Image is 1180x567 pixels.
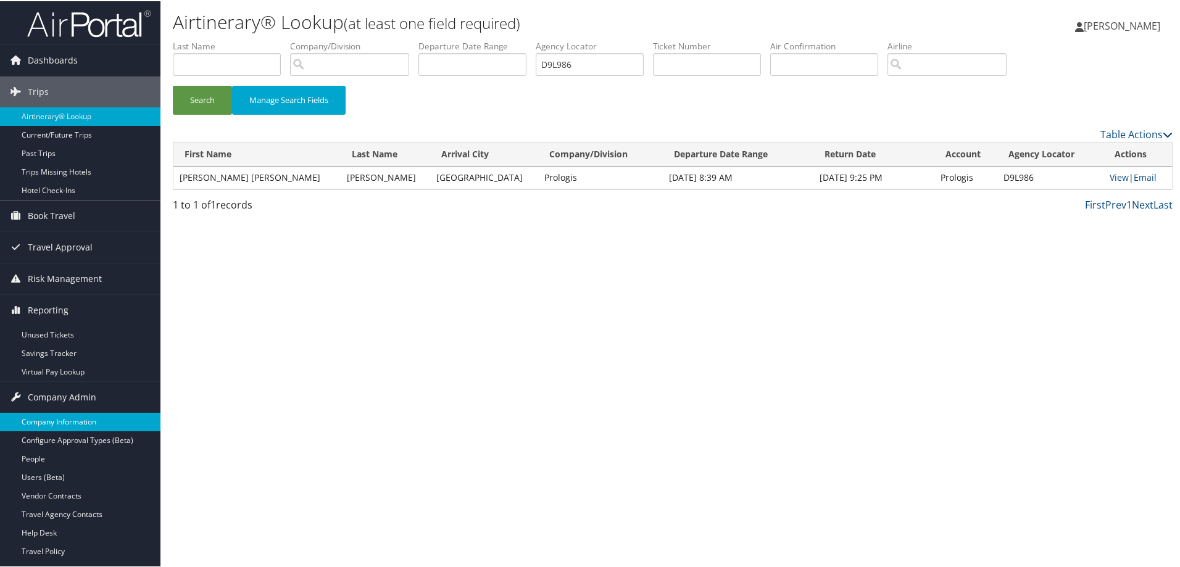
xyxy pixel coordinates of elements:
small: (at least one field required) [344,12,520,32]
a: Next [1132,197,1153,210]
h1: Airtinerary® Lookup [173,8,839,34]
a: Last [1153,197,1173,210]
span: Reporting [28,294,69,325]
th: Account: activate to sort column ascending [934,141,997,165]
a: View [1110,170,1129,182]
label: Departure Date Range [418,39,536,51]
label: Agency Locator [536,39,653,51]
th: Arrival City: activate to sort column ascending [430,141,538,165]
label: Ticket Number [653,39,770,51]
td: [DATE] 8:39 AM [663,165,813,188]
td: Prologis [934,165,997,188]
a: Table Actions [1100,126,1173,140]
a: Email [1134,170,1157,182]
th: Actions [1103,141,1172,165]
span: Risk Management [28,262,102,293]
span: Book Travel [28,199,75,230]
label: Last Name [173,39,290,51]
th: Departure Date Range: activate to sort column ascending [663,141,813,165]
span: 1 [210,197,216,210]
label: Airline [887,39,1016,51]
td: D9L986 [997,165,1104,188]
span: Dashboards [28,44,78,75]
span: Company Admin [28,381,96,412]
img: airportal-logo.png [27,8,151,37]
button: Search [173,85,232,114]
td: [PERSON_NAME] [341,165,430,188]
th: Agency Locator: activate to sort column ascending [997,141,1104,165]
a: First [1085,197,1105,210]
td: [DATE] 9:25 PM [813,165,934,188]
a: [PERSON_NAME] [1075,6,1173,43]
td: [GEOGRAPHIC_DATA] [430,165,538,188]
label: Company/Division [290,39,418,51]
a: 1 [1126,197,1132,210]
span: [PERSON_NAME] [1084,18,1160,31]
th: First Name: activate to sort column ascending [173,141,341,165]
td: | [1103,165,1172,188]
td: Prologis [538,165,663,188]
button: Manage Search Fields [232,85,346,114]
td: [PERSON_NAME] [PERSON_NAME] [173,165,341,188]
span: Trips [28,75,49,106]
th: Last Name: activate to sort column ascending [341,141,430,165]
a: Prev [1105,197,1126,210]
span: Travel Approval [28,231,93,262]
th: Return Date: activate to sort column ascending [813,141,934,165]
label: Air Confirmation [770,39,887,51]
div: 1 to 1 of records [173,196,409,217]
th: Company/Division [538,141,663,165]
